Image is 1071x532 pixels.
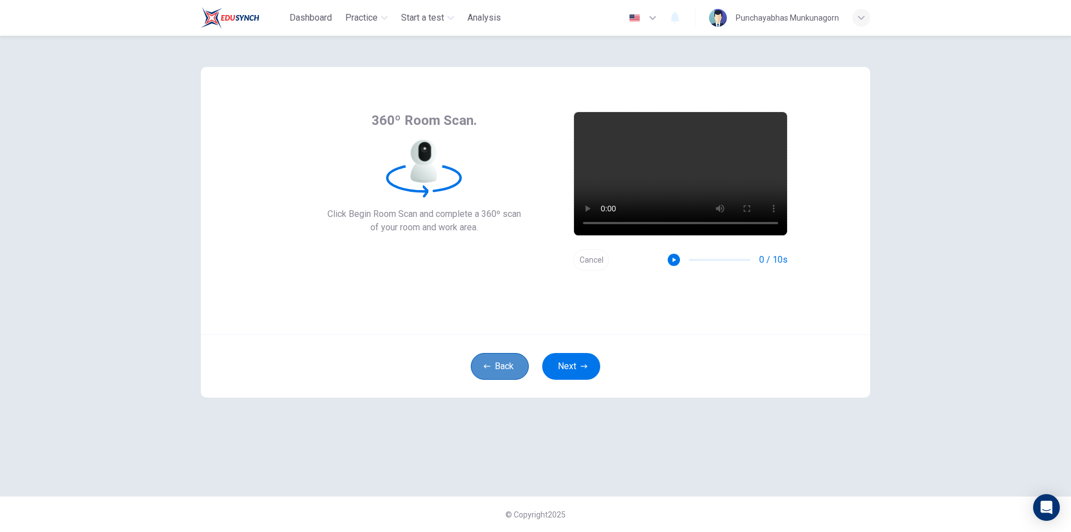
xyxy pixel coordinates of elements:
button: Next [542,353,600,380]
span: Analysis [467,11,501,25]
img: Train Test logo [201,7,259,29]
button: Practice [341,8,392,28]
div: Open Intercom Messenger [1033,494,1060,521]
img: Profile picture [709,9,727,27]
a: Train Test logo [201,7,285,29]
span: Click Begin Room Scan and complete a 360º scan [327,207,521,221]
span: Dashboard [290,11,332,25]
button: Back [471,353,529,380]
img: en [628,14,641,22]
span: of your room and work area. [327,221,521,234]
button: Analysis [463,8,505,28]
span: © Copyright 2025 [505,510,566,519]
span: 0 / 10s [759,253,788,267]
span: 360º Room Scan. [372,112,477,129]
div: Punchayabhas Munkunagorn [736,11,839,25]
span: Start a test [401,11,444,25]
span: Practice [345,11,378,25]
button: Dashboard [285,8,336,28]
button: Cancel [573,249,609,271]
button: Start a test [397,8,459,28]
